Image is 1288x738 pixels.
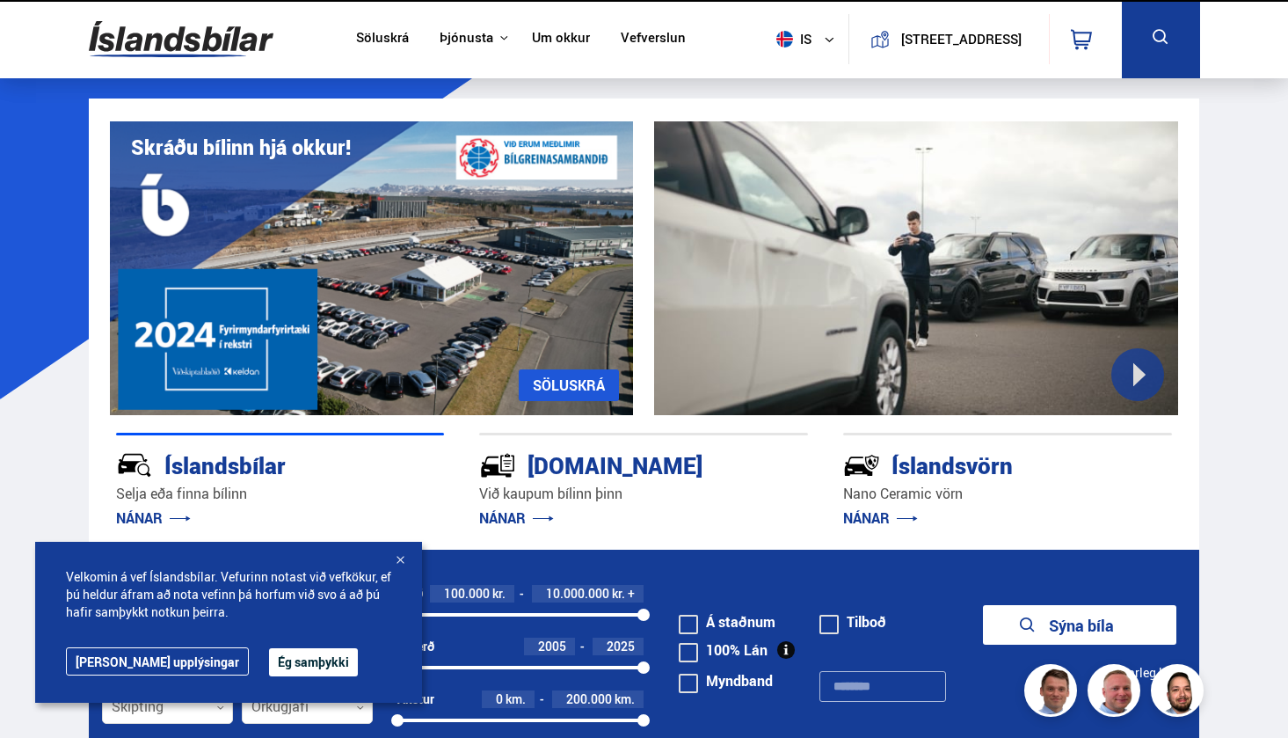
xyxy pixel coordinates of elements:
span: 100.000 [444,585,490,602]
a: Um okkur [532,30,590,48]
img: svg+xml;base64,PHN2ZyB4bWxucz0iaHR0cDovL3d3dy53My5vcmcvMjAwMC9zdmciIHdpZHRoPSI1MTIiIGhlaWdodD0iNT... [776,31,793,47]
span: 10.000.000 [546,585,609,602]
span: 2005 [538,638,566,654]
span: 2025 [607,638,635,654]
img: JRvxyua_JYH6wB4c.svg [116,447,153,484]
div: Akstur [397,692,434,706]
button: Ég samþykki [269,648,358,676]
div: Íslandsbílar [116,449,382,479]
button: Ítarleg leit [1105,653,1176,692]
span: Velkomin á vef Íslandsbílar. Vefurinn notast við vefkökur, ef þú heldur áfram að nota vefinn þá h... [66,568,391,621]
label: Myndband [679,674,773,688]
a: Söluskrá [356,30,409,48]
label: Tilboð [819,615,886,629]
p: Við kaupum bílinn þinn [479,484,808,504]
span: kr. [612,587,625,601]
img: tr5P-W3DuiFaO7aO.svg [479,447,516,484]
a: Vefverslun [621,30,686,48]
img: G0Ugv5HjCgRt.svg [89,11,273,68]
a: SÖLUSKRÁ [519,369,619,401]
span: + [628,587,635,601]
div: [DOMAIN_NAME] [479,449,746,479]
span: is [769,31,813,47]
span: 200.000 [566,691,612,707]
label: 100% Lán [679,643,768,657]
img: -Svtn6bYgwAsiwNX.svg [843,447,880,484]
h1: Skráðu bílinn hjá okkur! [131,135,351,159]
span: kr. [492,587,506,601]
p: Selja eða finna bílinn [116,484,445,504]
img: siFngHWaQ9KaOqBr.png [1090,667,1143,720]
img: FbJEzSuNWCJXmdc-.webp [1027,667,1080,720]
button: Sýna bíla [983,605,1176,645]
label: Á staðnum [679,615,775,629]
button: is [769,13,848,65]
img: eKx6w-_Home_640_.png [110,121,634,415]
span: 0 [496,691,503,707]
button: [STREET_ADDRESS] [897,32,1026,47]
span: km. [506,692,526,706]
p: Nano Ceramic vörn [843,484,1172,504]
a: [PERSON_NAME] upplýsingar [66,647,249,676]
a: [STREET_ADDRESS] [859,14,1038,64]
button: Þjónusta [440,30,493,47]
span: km. [615,692,635,706]
img: nhp88E3Fdnt1Opn2.png [1153,667,1206,720]
a: NÁNAR [116,508,191,528]
div: Íslandsvörn [843,449,1110,479]
a: NÁNAR [843,508,918,528]
a: NÁNAR [479,508,554,528]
